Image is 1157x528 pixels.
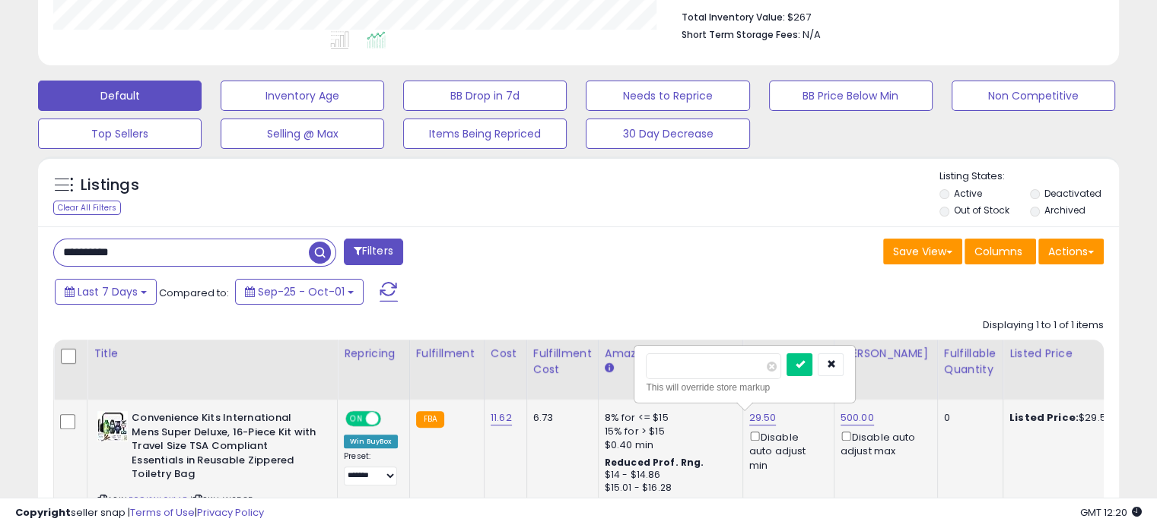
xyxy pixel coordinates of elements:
button: Columns [965,239,1036,264]
div: This will override store markup [646,380,844,395]
label: Active [954,187,982,200]
div: $14 - $14.86 [605,469,731,482]
button: Default [38,81,202,111]
div: Preset: [344,451,398,485]
div: $29.50 [1009,411,1136,425]
small: FBA [416,411,444,428]
a: 11.62 [491,410,512,425]
span: Compared to: [159,286,229,300]
div: Fulfillment Cost [533,346,592,378]
button: Inventory Age [221,81,384,111]
b: Listed Price: [1009,410,1079,425]
div: 15% for > $15 [605,425,731,438]
button: Actions [1038,239,1104,264]
div: $0.40 min [605,438,731,452]
b: Short Term Storage Fees: [682,28,800,41]
a: Privacy Policy [197,505,264,520]
button: Non Competitive [952,81,1115,111]
button: Items Being Repriced [403,119,567,149]
label: Out of Stock [954,204,1009,217]
b: Convenience Kits International Mens Super Deluxe, 16-Piece Kit with Travel Size TSA Compliant Ess... [132,411,316,485]
div: Clear All Filters [53,201,121,215]
div: [PERSON_NAME] [841,346,931,362]
div: Win BuyBox [344,435,398,448]
div: Listed Price [1009,346,1141,362]
div: Fulfillment [416,346,478,362]
button: BB Price Below Min [769,81,933,111]
button: BB Drop in 7d [403,81,567,111]
p: Listing States: [939,169,1119,184]
button: Selling @ Max [221,119,384,149]
span: ON [347,413,366,425]
button: Save View [883,239,962,264]
button: Top Sellers [38,119,202,149]
div: 0 [944,411,991,425]
b: Reduced Prof. Rng. [605,456,704,469]
span: Columns [974,244,1022,259]
img: 51iMhckl9cL._SL40_.jpg [97,411,128,441]
button: Sep-25 - Oct-01 [235,279,364,305]
div: $15.01 - $16.28 [605,482,731,495]
div: Disable auto adjust max [841,428,926,458]
button: Filters [344,239,403,265]
div: Fulfillable Quantity [944,346,996,378]
div: seller snap | | [15,506,264,520]
span: N/A [803,27,821,42]
div: Cost [491,346,520,362]
a: 29.50 [749,410,777,425]
div: Disable auto adjust min [749,428,822,473]
small: Amazon Fees. [605,362,614,375]
div: Displaying 1 to 1 of 1 items [983,318,1104,333]
h5: Listings [81,175,139,196]
b: Total Inventory Value: [682,11,785,24]
span: 2025-10-9 12:20 GMT [1080,505,1142,520]
div: Amazon Fees [605,346,736,362]
li: $267 [682,7,1092,25]
button: 30 Day Decrease [586,119,749,149]
a: 500.00 [841,410,874,425]
a: B0CKWL6XM8 [129,494,188,507]
label: Archived [1044,204,1085,217]
button: Needs to Reprice [586,81,749,111]
span: Last 7 Days [78,284,138,299]
label: Deactivated [1044,187,1101,200]
a: Terms of Use [130,505,195,520]
div: 6.73 [533,411,586,425]
button: Last 7 Days [55,279,157,305]
span: | SKU: W2535 [190,494,253,506]
span: Sep-25 - Oct-01 [258,284,345,299]
div: Repricing [344,346,403,362]
strong: Copyright [15,505,71,520]
div: Title [94,346,331,362]
span: OFF [379,413,403,425]
div: 8% for <= $15 [605,411,731,425]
